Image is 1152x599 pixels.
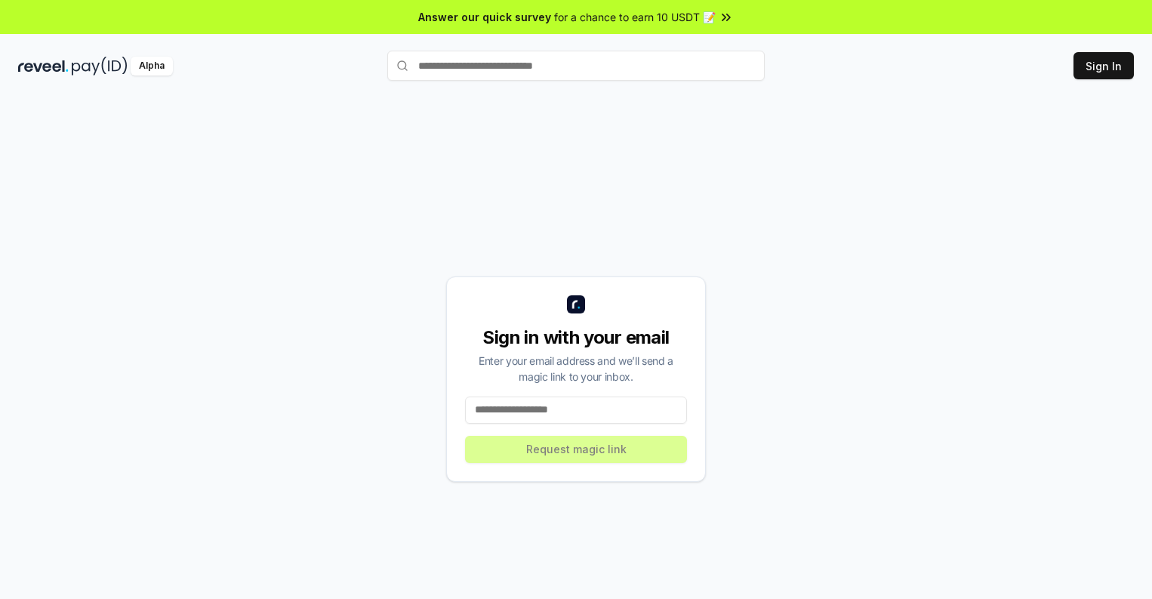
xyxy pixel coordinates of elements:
[18,57,69,76] img: reveel_dark
[418,9,551,25] span: Answer our quick survey
[554,9,716,25] span: for a chance to earn 10 USDT 📝
[131,57,173,76] div: Alpha
[465,353,687,384] div: Enter your email address and we’ll send a magic link to your inbox.
[567,295,585,313] img: logo_small
[1073,52,1134,79] button: Sign In
[465,326,687,350] div: Sign in with your email
[72,57,128,76] img: pay_id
